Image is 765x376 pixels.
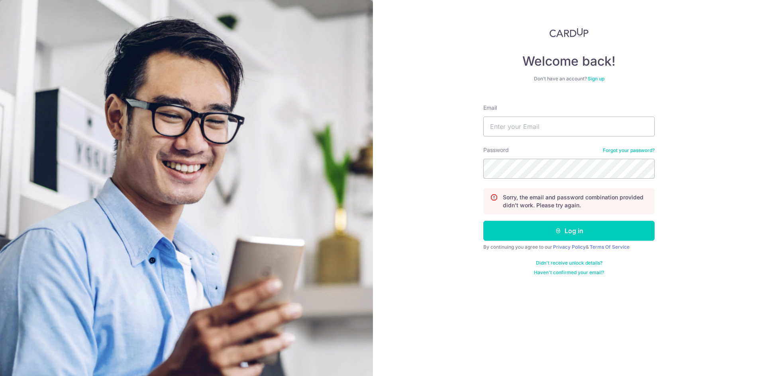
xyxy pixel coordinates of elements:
button: Log in [483,221,655,241]
input: Enter your Email [483,117,655,136]
h4: Welcome back! [483,53,655,69]
a: Didn't receive unlock details? [536,260,602,266]
a: Haven't confirmed your email? [534,269,604,276]
a: Sign up [588,76,604,82]
a: Privacy Policy [553,244,586,250]
label: Email [483,104,497,112]
a: Forgot your password? [603,147,655,154]
label: Password [483,146,509,154]
div: Don’t have an account? [483,76,655,82]
p: Sorry, the email and password combination provided didn't work. Please try again. [503,193,648,209]
img: CardUp Logo [549,28,588,37]
div: By continuing you agree to our & [483,244,655,250]
a: Terms Of Service [590,244,630,250]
